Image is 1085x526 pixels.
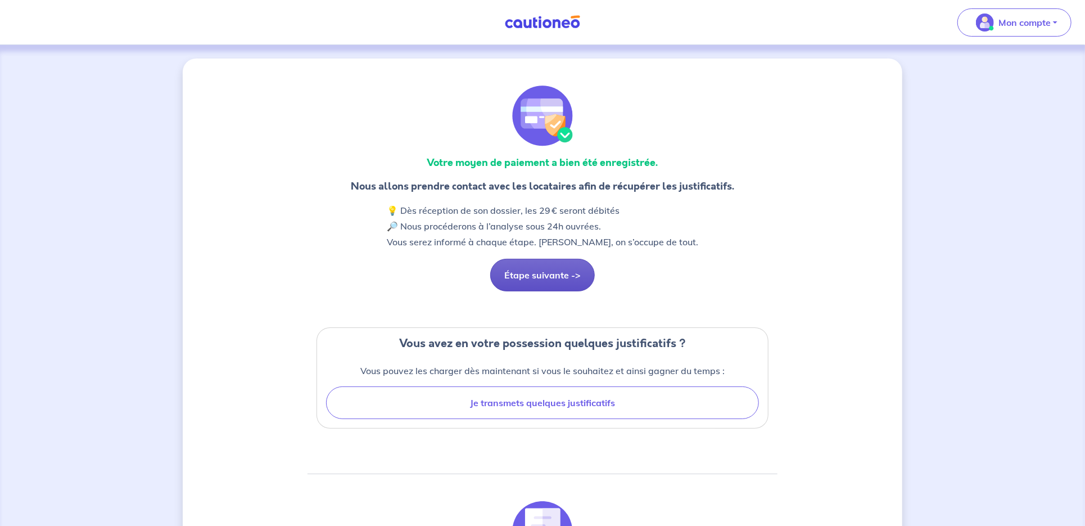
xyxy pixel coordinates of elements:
[512,86,573,146] img: illu_credit_card_valid.svg
[387,203,698,250] p: 💡 Dès réception de son dossier, les 29 € seront débités 🔎 Nous procéderons à l’analyse sous 24h o...
[998,16,1051,29] p: Mon compte
[490,259,595,291] button: Étape suivante ->
[351,179,734,194] p: Nous allons prendre contact avec les locataires afin de récupérer les justificatifs.
[976,14,994,32] img: illu_account_valid_menu.svg
[317,337,768,350] div: Vous avez en votre possession quelques justificatifs ?
[326,364,759,377] p: Vous pouvez les charger dès maintenant si vous le souhaitez et ainsi gagner du temps :
[326,386,759,419] button: Je transmets quelques justificatifs
[957,8,1072,37] button: illu_account_valid_menu.svgMon compte
[500,15,585,29] img: Cautioneo
[427,155,658,170] strong: Votre moyen de paiement a bien été enregistrée.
